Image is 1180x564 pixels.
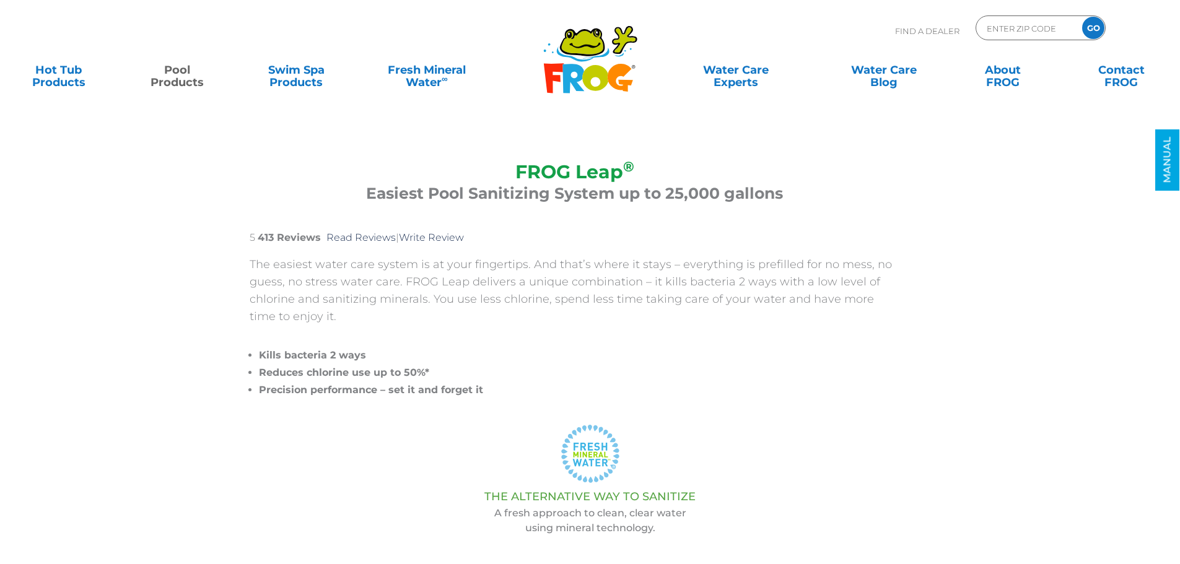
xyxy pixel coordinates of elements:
[326,232,396,243] a: Read Reviews
[250,256,900,325] p: The easiest water care system is at your fingertips. And that’s where it stays – everything is pr...
[442,74,448,84] sup: ∞
[131,58,224,82] a: PoolProducts
[250,232,255,243] span: 5
[1155,129,1179,191] a: MANUAL
[956,58,1049,82] a: AboutFROG
[369,58,484,82] a: Fresh MineralWater∞
[986,19,1069,37] input: Zip Code Form
[12,58,105,82] a: Hot TubProducts
[399,232,464,243] a: Write Review
[250,490,931,503] h3: THE ALTERNATIVE WAY TO SANITIZE
[259,347,900,364] li: Kills bacteria 2 ways
[250,58,343,82] a: Swim SpaProducts
[1075,58,1168,82] a: ContactFROG
[623,158,634,175] sup: ®
[837,58,930,82] a: Water CareBlog
[258,232,321,243] strong: 413 Reviews
[265,183,885,204] h3: Easiest Pool Sanitizing System up to 25,000 gallons
[661,58,811,82] a: Water CareExperts
[895,15,959,46] p: Find A Dealer
[250,214,900,256] div: |
[250,506,931,536] p: A fresh approach to clean, clear water using mineral technology.
[259,381,900,399] li: Precision performance – set it and forget it
[259,364,900,381] li: Reduces chlorine use up to 50%*
[265,161,885,183] h2: FROG Leap
[1082,17,1104,39] input: GO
